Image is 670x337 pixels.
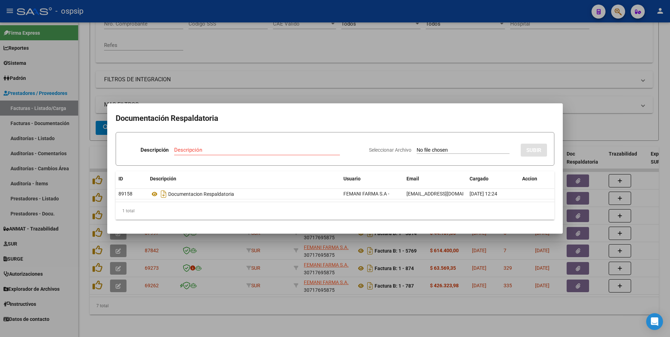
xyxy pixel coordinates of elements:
[159,188,168,200] i: Descargar documento
[467,171,519,186] datatable-header-cell: Cargado
[343,176,361,181] span: Usuario
[343,191,389,197] span: FEMANI FARMA S.A -
[519,171,554,186] datatable-header-cell: Accion
[522,176,537,181] span: Accion
[646,313,663,330] div: Open Intercom Messenger
[116,171,147,186] datatable-header-cell: ID
[526,147,541,153] span: SUBIR
[147,171,341,186] datatable-header-cell: Descripción
[141,146,169,154] p: Descripción
[521,144,547,157] button: SUBIR
[404,171,467,186] datatable-header-cell: Email
[150,188,338,200] div: Documentacion Respaldatoria
[470,191,497,197] span: [DATE] 12:24
[150,176,176,181] span: Descripción
[341,171,404,186] datatable-header-cell: Usuario
[118,176,123,181] span: ID
[470,176,488,181] span: Cargado
[406,191,484,197] span: [EMAIL_ADDRESS][DOMAIN_NAME]
[118,191,132,197] span: 89158
[369,147,411,153] span: Seleccionar Archivo
[116,112,554,125] h2: Documentación Respaldatoria
[116,202,554,220] div: 1 total
[406,176,419,181] span: Email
